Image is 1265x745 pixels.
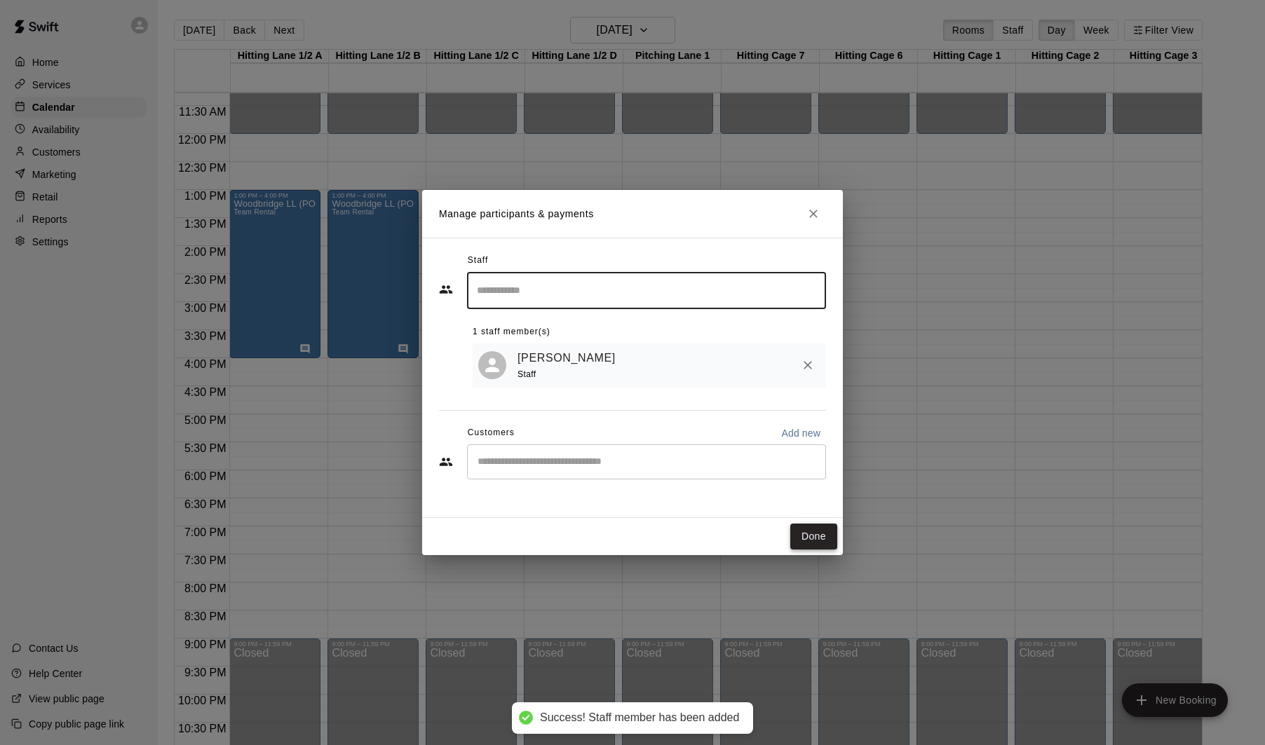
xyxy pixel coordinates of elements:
div: Search staff [467,272,826,309]
p: Manage participants & payments [439,207,594,221]
button: Done [790,524,837,549]
svg: Customers [439,455,453,469]
button: Remove [795,353,820,378]
p: Add new [781,426,820,440]
span: Staff [468,250,488,272]
svg: Staff [439,282,453,296]
a: [PERSON_NAME] [517,349,616,367]
div: Start typing to search customers... [467,444,826,479]
div: Conner Hall [478,351,506,379]
button: Add new [776,422,826,444]
div: Success! Staff member has been added [540,711,739,725]
span: Staff [517,369,536,379]
span: Customers [468,422,515,444]
button: Close [801,201,826,226]
span: 1 staff member(s) [473,321,550,343]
